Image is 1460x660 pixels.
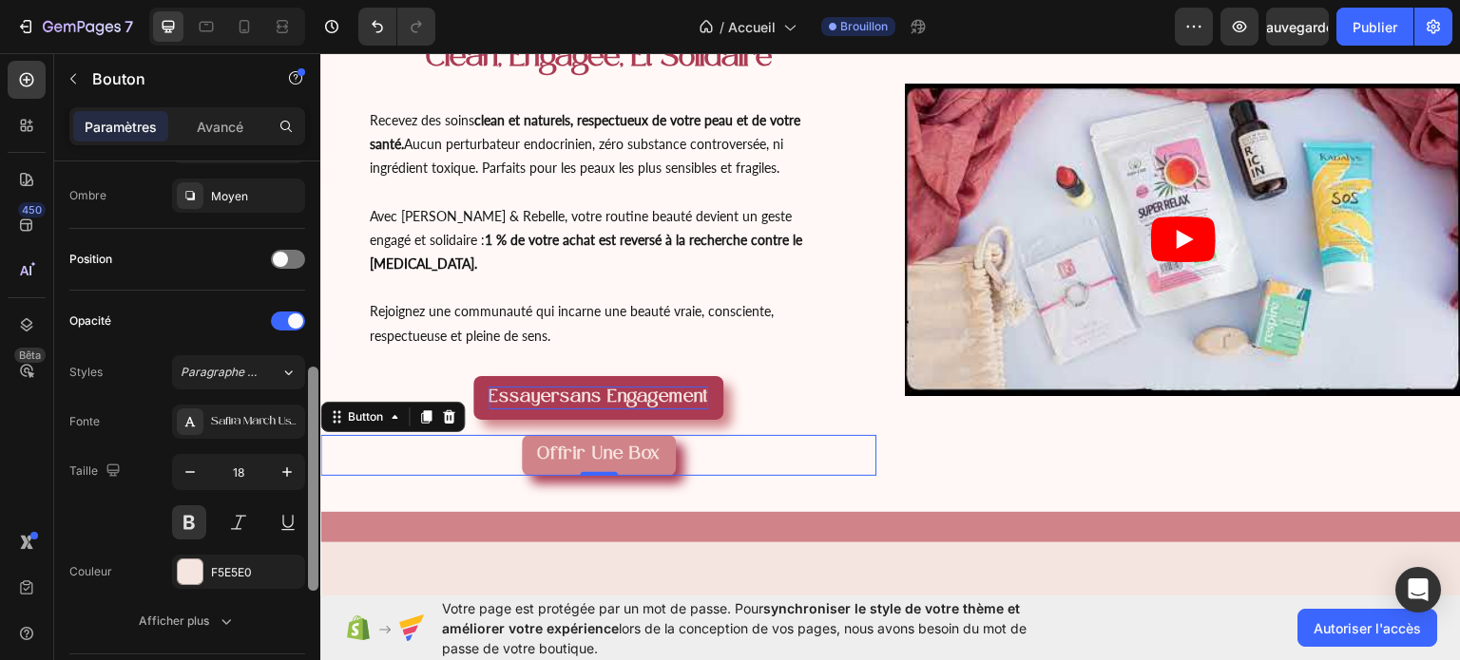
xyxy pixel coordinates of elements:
[442,620,1027,656] font: lors de la conception de vos pages, nous avons besoin du mot de passe de votre boutique.
[22,203,42,217] font: 450
[728,19,776,35] font: Accueil
[442,600,1020,636] font: synchroniser le style de votre thème et améliorer votre expérience
[358,8,435,46] div: Annuler/Rétablir
[1266,8,1329,46] button: Sauvegarder
[1314,620,1421,636] font: Autoriser l'accès
[19,349,41,362] font: Bêta
[197,119,243,135] font: Avancé
[92,67,254,90] p: Bouton
[831,163,895,209] button: Play
[69,188,106,202] font: Ombre
[320,53,1460,595] iframe: Zone de conception
[1258,19,1338,35] font: Sauvegarder
[1353,19,1397,35] font: Publier
[1297,609,1437,647] button: Autoriser l'accès
[69,604,305,638] button: Afficher plus
[69,463,98,478] font: Taille
[69,252,112,266] font: Position
[181,365,259,379] font: Paragraphe 1*
[840,19,888,33] font: Brouillon
[69,414,100,428] font: Fonte
[139,613,209,628] font: Afficher plus
[125,17,133,36] font: 7
[85,119,157,135] font: Paramètres
[69,313,111,328] font: Opacité
[442,600,763,616] font: Votre page est protégée par un mot de passe. Pour
[211,416,423,428] font: Safira March Usage personnel uniquement
[92,69,145,88] font: Bouton
[1395,567,1441,613] div: Ouvrir Intercom Messenger
[8,8,142,46] button: 7
[69,365,103,379] font: Styles
[1336,8,1413,46] button: Publier
[69,564,112,578] font: Couleur
[172,355,305,389] button: Paragraphe 1*
[211,565,252,579] font: F5E5E0
[720,19,724,35] font: /
[211,189,248,203] font: Moyen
